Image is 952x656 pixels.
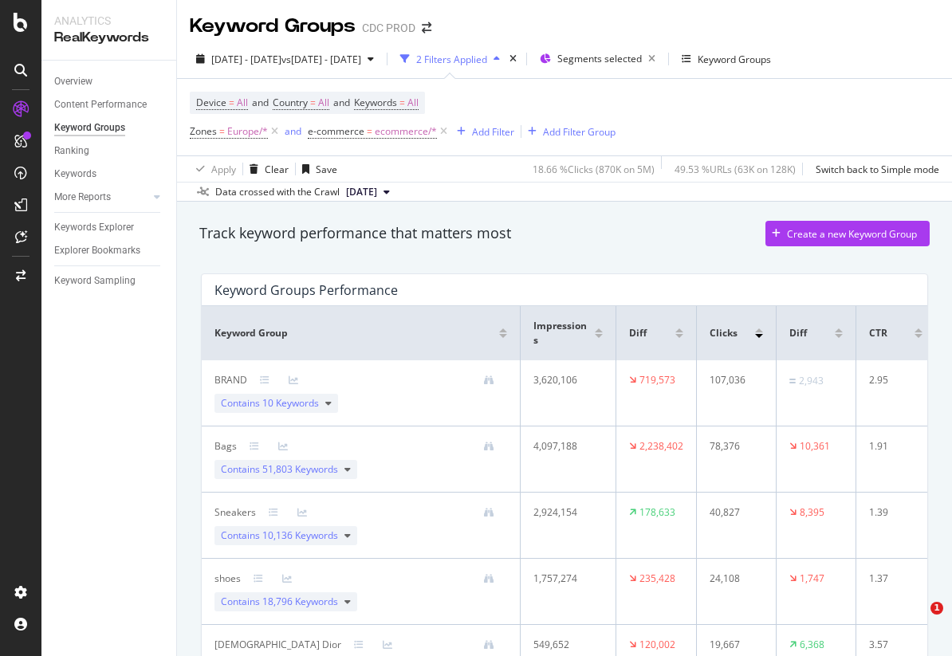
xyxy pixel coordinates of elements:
[533,572,596,586] div: 1,757,274
[789,379,796,383] img: Equal
[675,163,796,176] div: 49.53 % URLs ( 63K on 128K )
[54,189,111,206] div: More Reports
[710,572,757,586] div: 24,108
[54,96,147,113] div: Content Performance
[639,373,675,387] div: 719,573
[533,505,596,520] div: 2,924,154
[214,282,398,298] div: Keyword Groups Performance
[710,326,738,340] span: Clicks
[316,163,337,176] div: Save
[221,462,338,477] span: Contains
[308,124,364,138] span: e-commerce
[394,46,506,72] button: 2 Filters Applied
[869,505,917,520] div: 1.39
[211,53,281,66] span: [DATE] - [DATE]
[262,528,338,542] span: 10,136 Keywords
[310,96,316,109] span: =
[54,242,165,259] a: Explorer Bookmarks
[710,638,757,652] div: 19,667
[399,96,405,109] span: =
[227,120,268,143] span: Europe/*
[54,143,89,159] div: Ranking
[296,156,337,182] button: Save
[54,13,163,29] div: Analytics
[639,439,683,454] div: 2,238,402
[190,124,217,138] span: Zones
[533,439,596,454] div: 4,097,188
[54,120,165,136] a: Keyword Groups
[54,189,149,206] a: More Reports
[800,638,824,652] div: 6,368
[639,572,675,586] div: 235,428
[521,122,616,141] button: Add Filter Group
[54,273,165,289] a: Keyword Sampling
[557,52,642,65] span: Segments selected
[190,156,236,182] button: Apply
[533,46,662,72] button: Segments selected
[199,223,511,244] div: Track keyword performance that matters most
[787,227,917,241] div: Create a new Keyword Group
[789,326,807,340] span: Diff
[869,373,917,387] div: 2.95
[639,638,675,652] div: 120,002
[54,96,165,113] a: Content Performance
[533,319,591,348] span: Impressions
[215,185,340,199] div: Data crossed with the Crawl
[333,96,350,109] span: and
[221,595,338,609] span: Contains
[54,29,163,47] div: RealKeywords
[869,572,917,586] div: 1.37
[800,439,830,454] div: 10,361
[698,53,771,66] div: Keyword Groups
[214,439,237,454] div: Bags
[472,125,514,139] div: Add Filter
[221,396,319,410] span: Contains
[533,638,596,652] div: 549,652
[710,439,757,454] div: 78,376
[800,505,824,520] div: 8,395
[710,373,757,387] div: 107,036
[367,124,372,138] span: =
[54,219,165,236] a: Keywords Explorer
[346,185,377,199] span: 2025 Sep. 26th
[214,326,288,340] span: Keyword Group
[629,326,647,340] span: Diff
[869,638,917,652] div: 3.57
[54,73,92,90] div: Overview
[285,124,301,139] button: and
[799,374,824,388] div: 2,943
[214,505,256,520] div: Sneakers
[54,242,140,259] div: Explorer Bookmarks
[54,73,165,90] a: Overview
[54,273,136,289] div: Keyword Sampling
[54,166,96,183] div: Keywords
[54,166,165,183] a: Keywords
[533,373,596,387] div: 3,620,106
[229,96,234,109] span: =
[214,572,241,586] div: shoes
[869,326,887,340] span: CTR
[237,92,248,114] span: All
[196,96,226,109] span: Device
[219,124,225,138] span: =
[54,120,125,136] div: Keyword Groups
[190,46,380,72] button: [DATE] - [DATE]vs[DATE] - [DATE]
[450,122,514,141] button: Add Filter
[543,125,616,139] div: Add Filter Group
[639,505,675,520] div: 178,633
[710,505,757,520] div: 40,827
[265,163,289,176] div: Clear
[675,46,777,72] button: Keyword Groups
[416,53,487,66] div: 2 Filters Applied
[190,13,356,40] div: Keyword Groups
[898,602,936,640] iframe: Intercom live chat
[375,120,437,143] span: ecommerce/*
[214,373,247,387] div: BRAND
[354,96,397,109] span: Keywords
[765,221,930,246] button: Create a new Keyword Group
[54,143,165,159] a: Ranking
[252,96,269,109] span: and
[54,219,134,236] div: Keywords Explorer
[221,528,338,543] span: Contains
[930,602,943,615] span: 1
